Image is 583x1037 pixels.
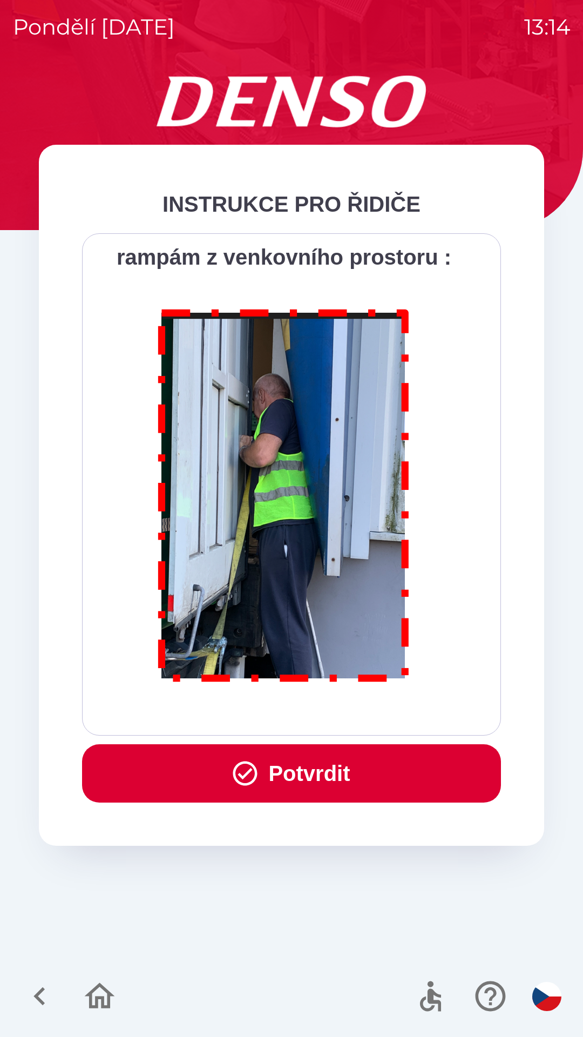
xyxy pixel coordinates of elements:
[39,76,544,127] img: Logo
[146,295,422,692] img: M8MNayrTL6gAAAABJRU5ErkJggg==
[524,11,570,43] p: 13:14
[82,188,501,220] div: INSTRUKCE PRO ŘIDIČE
[13,11,175,43] p: pondělí [DATE]
[82,744,501,803] button: Potvrdit
[532,982,561,1011] img: cs flag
